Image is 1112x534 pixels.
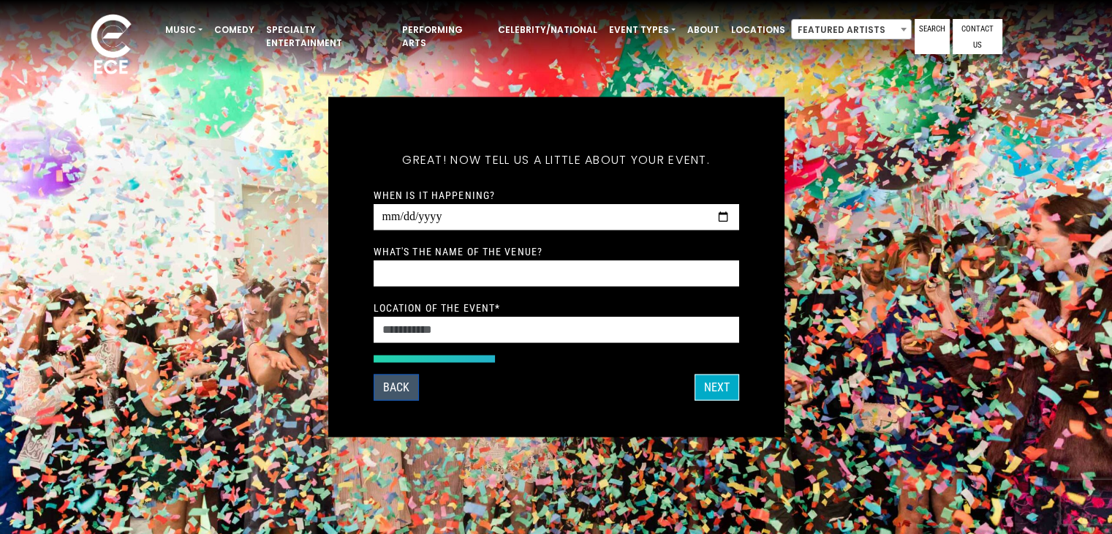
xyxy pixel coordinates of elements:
a: Celebrity/National [492,18,603,42]
label: Location of the event [374,301,501,315]
img: ece_new_logo_whitev2-1.png [75,10,148,81]
label: When is it happening? [374,189,496,202]
a: Specialty Entertainment [260,18,396,56]
span: Featured Artists [791,19,912,40]
a: Comedy [208,18,260,42]
a: Search [915,19,950,54]
label: What's the name of the venue? [374,245,542,258]
a: Contact Us [953,19,1002,54]
button: Back [374,375,419,401]
h5: Great! Now tell us a little about your event. [374,134,739,187]
a: About [681,18,725,42]
a: Music [159,18,208,42]
a: Performing Arts [396,18,492,56]
a: Event Types [603,18,681,42]
span: Featured Artists [792,20,911,40]
a: Locations [725,18,791,42]
button: Next [695,375,739,401]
